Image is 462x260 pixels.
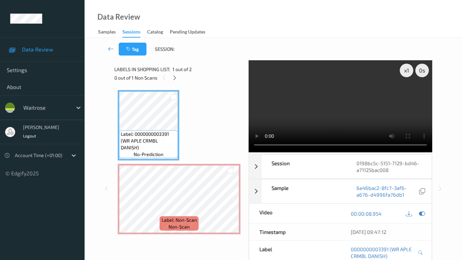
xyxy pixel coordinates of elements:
div: Pending Updates [170,28,205,37]
div: x 1 [400,64,413,77]
span: 1 out of 2 [172,66,192,73]
span: Session: [155,46,175,52]
a: 00:00:08.954 [351,210,382,217]
span: Labels in shopping list: [114,66,170,73]
a: Pending Updates [170,27,212,37]
button: Tag [119,43,146,56]
div: Sessions [122,28,140,38]
a: 6e46bac2-8fc7-3af6-a676-d4996fa76db1 [356,185,417,198]
a: Catalog [147,27,170,37]
div: Session0198bc5c-5151-7129-bd46-a71125bac008 [249,154,432,179]
div: Video [249,204,341,223]
div: 0198bc5c-5151-7129-bd46-a71125bac008 [346,155,432,178]
a: Samples [98,27,122,37]
a: Sessions [122,27,147,38]
span: no-prediction [134,151,163,158]
a: 0000000003391 (WR APLE CRMBL DANISH) [351,246,416,259]
div: 0 out of 1 Non Scans [114,73,244,82]
div: Session [261,155,347,178]
div: [DATE] 09:47:12 [351,229,422,235]
span: Label: 0000000003391 (WR APLE CRMBL DANISH) [121,131,176,151]
div: Sample [261,179,347,203]
div: Timestamp [249,223,341,240]
div: Sample6e46bac2-8fc7-3af6-a676-d4996fa76db1 [249,179,432,203]
span: non-scan [168,223,190,230]
div: Samples [98,28,116,37]
div: Data Review [97,14,140,20]
div: 0 s [415,64,429,77]
div: Catalog [147,28,163,37]
span: Label: Non-Scan [162,217,197,223]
